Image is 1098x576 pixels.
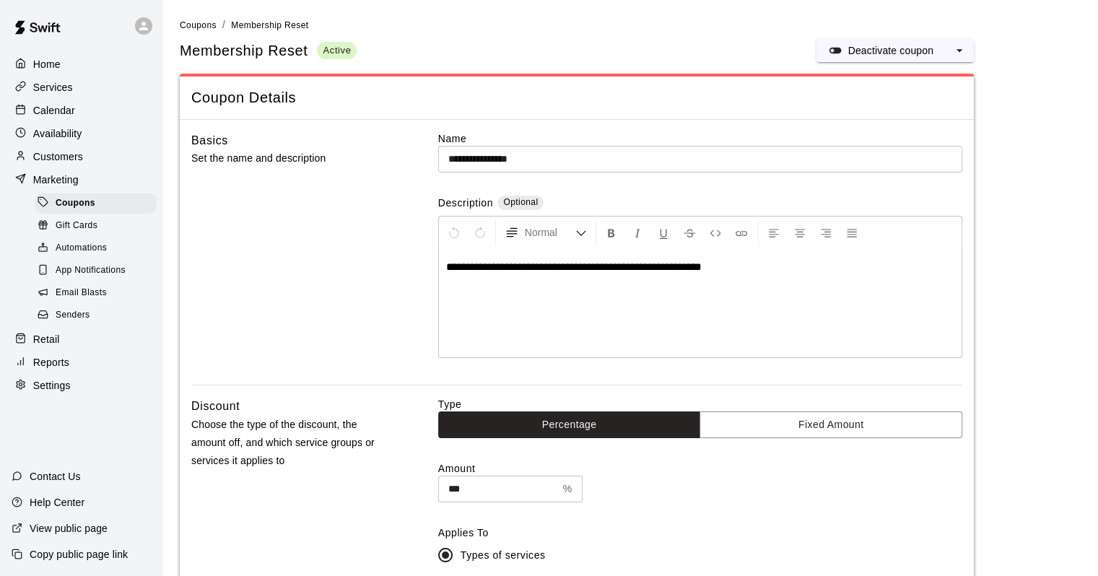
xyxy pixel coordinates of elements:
a: Reports [12,352,151,373]
p: Reports [33,355,69,370]
a: Calendar [12,100,151,121]
button: Center Align [788,219,812,245]
span: Gift Cards [56,219,97,233]
label: Type [438,397,962,411]
p: Calendar [33,103,75,118]
a: Email Blasts [35,282,162,305]
nav: breadcrumb [180,17,1081,33]
p: Settings [33,378,71,393]
a: Coupons [35,192,162,214]
div: split button [816,39,974,62]
span: Membership Reset [231,20,308,30]
span: Coupons [56,196,95,211]
div: Senders [35,305,157,326]
span: Senders [56,308,90,323]
a: Retail [12,328,151,350]
p: Services [33,80,73,95]
button: Left Align [762,219,786,245]
div: Membership Reset [180,41,357,61]
a: Home [12,53,151,75]
p: Contact Us [30,469,81,484]
span: App Notifications [56,263,126,278]
p: Copy public page link [30,547,128,562]
p: Marketing [33,173,79,187]
p: Customers [33,149,83,164]
div: Email Blasts [35,283,157,303]
span: Optional [503,197,538,207]
div: App Notifications [35,261,157,281]
button: Format Underline [651,219,676,245]
button: Fixed Amount [700,411,962,438]
div: Gift Cards [35,216,157,236]
span: Coupon Details [191,88,962,108]
li: / [222,17,225,32]
p: Help Center [30,495,84,510]
span: Normal [525,225,575,240]
button: Insert Code [703,219,728,245]
label: Name [438,131,962,146]
button: Undo [442,219,466,245]
p: Set the name and description [191,149,392,167]
span: Automations [56,241,107,256]
div: Automations [35,238,157,258]
span: Email Blasts [56,286,107,300]
span: Active [317,44,357,56]
p: Availability [33,126,82,141]
p: Choose the type of the discount, the amount off, and which service groups or services it applies to [191,416,392,471]
a: Customers [12,146,151,167]
button: Format Strikethrough [677,219,702,245]
a: Services [12,77,151,98]
label: Description [438,196,493,212]
div: Coupons [35,193,157,214]
button: Formatting Options [499,219,593,245]
a: Coupons [180,19,217,30]
p: Retail [33,332,60,346]
a: Availability [12,123,151,144]
p: Deactivate coupon [848,43,933,58]
p: View public page [30,521,108,536]
a: App Notifications [35,260,162,282]
button: Right Align [814,219,838,245]
h6: Basics [191,131,228,150]
button: Format Italics [625,219,650,245]
p: % [563,481,572,497]
a: Marketing [12,169,151,191]
a: Gift Cards [35,214,162,237]
button: Deactivate coupon [816,39,945,62]
p: Home [33,57,61,71]
span: Coupons [180,20,217,30]
span: Types of services [461,548,546,563]
button: Format Bold [599,219,624,245]
button: Insert Link [729,219,754,245]
button: Percentage [438,411,701,438]
label: Amount [438,461,962,476]
h6: Discount [191,397,240,416]
label: Applies To [438,525,962,540]
button: select merge strategy [945,39,974,62]
a: Automations [35,237,162,260]
button: Justify Align [840,219,864,245]
a: Settings [12,375,151,396]
a: Senders [35,305,162,327]
button: Redo [468,219,492,245]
